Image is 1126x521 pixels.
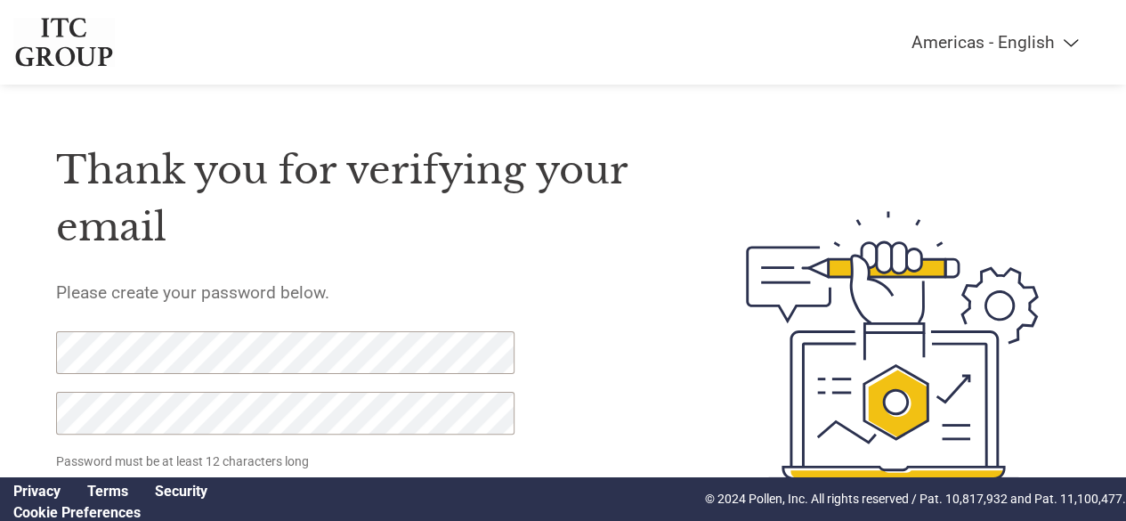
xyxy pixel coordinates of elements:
p: Password must be at least 12 characters long [56,452,518,471]
img: ITC Group [13,18,115,67]
a: Cookie Preferences, opens a dedicated popup modal window [13,504,141,521]
h1: Thank you for verifying your email [56,142,664,256]
a: Terms [87,483,128,500]
a: Privacy [13,483,61,500]
h5: Please create your password below. [56,282,664,303]
p: © 2024 Pollen, Inc. All rights reserved / Pat. 10,817,932 and Pat. 11,100,477. [705,490,1126,509]
a: Security [155,483,207,500]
